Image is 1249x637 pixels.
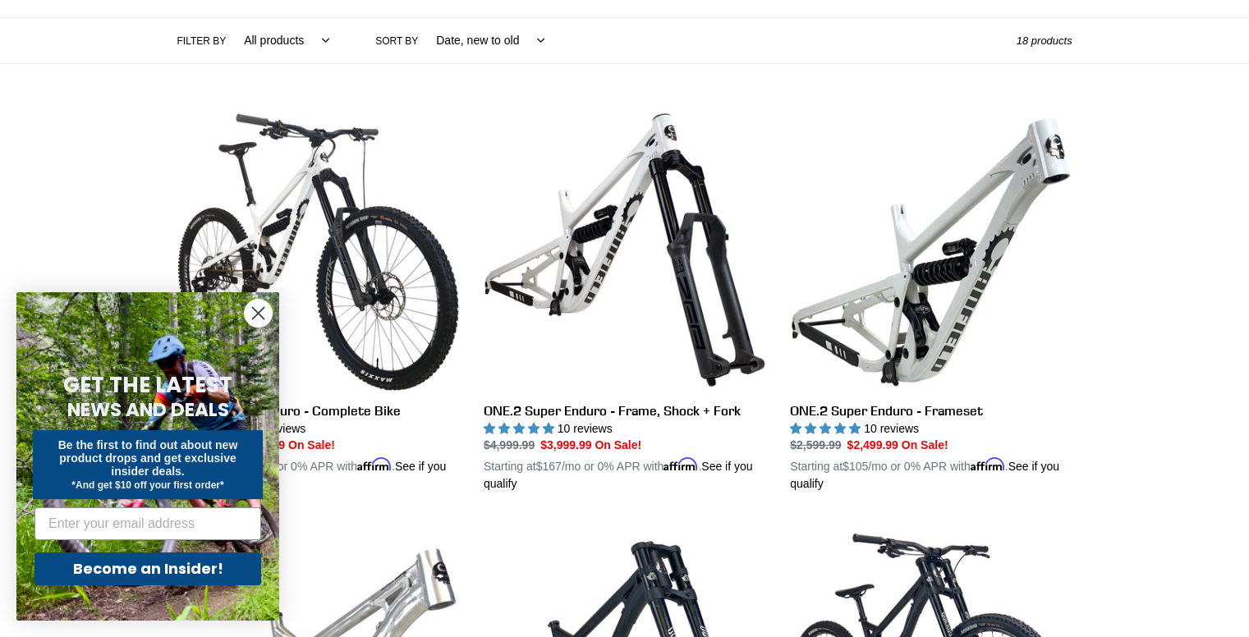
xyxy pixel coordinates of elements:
[58,438,238,478] span: Be the first to find out about new product drops and get exclusive insider deals.
[34,507,261,540] input: Enter your email address
[177,34,227,48] label: Filter by
[375,34,418,48] label: Sort by
[244,299,273,328] button: Close dialog
[67,396,229,423] span: NEWS AND DEALS
[71,479,223,491] span: *And get $10 off your first order*
[34,552,261,585] button: Become an Insider!
[63,370,232,400] span: GET THE LATEST
[1017,34,1072,47] span: 18 products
